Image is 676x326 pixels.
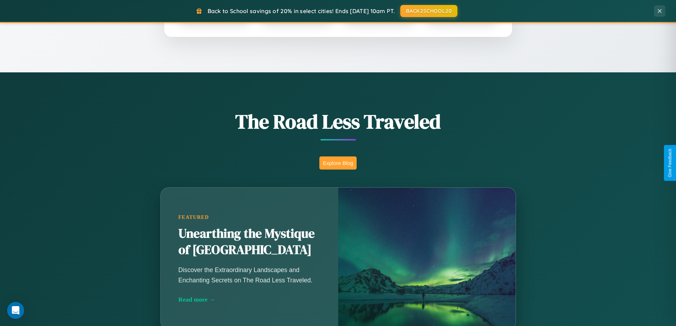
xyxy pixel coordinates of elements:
[178,226,320,258] h2: Unearthing the Mystique of [GEOGRAPHIC_DATA]
[178,214,320,220] div: Featured
[178,296,320,303] div: Read more →
[7,302,24,319] div: Open Intercom Messenger
[667,149,672,177] div: Give Feedback
[400,5,457,17] button: BACK2SCHOOL20
[319,156,357,170] button: Explore Blog
[178,265,320,285] p: Discover the Extraordinary Landscapes and Enchanting Secrets on The Road Less Traveled.
[208,7,395,15] span: Back to School savings of 20% in select cities! Ends [DATE] 10am PT.
[125,108,551,135] h1: The Road Less Traveled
